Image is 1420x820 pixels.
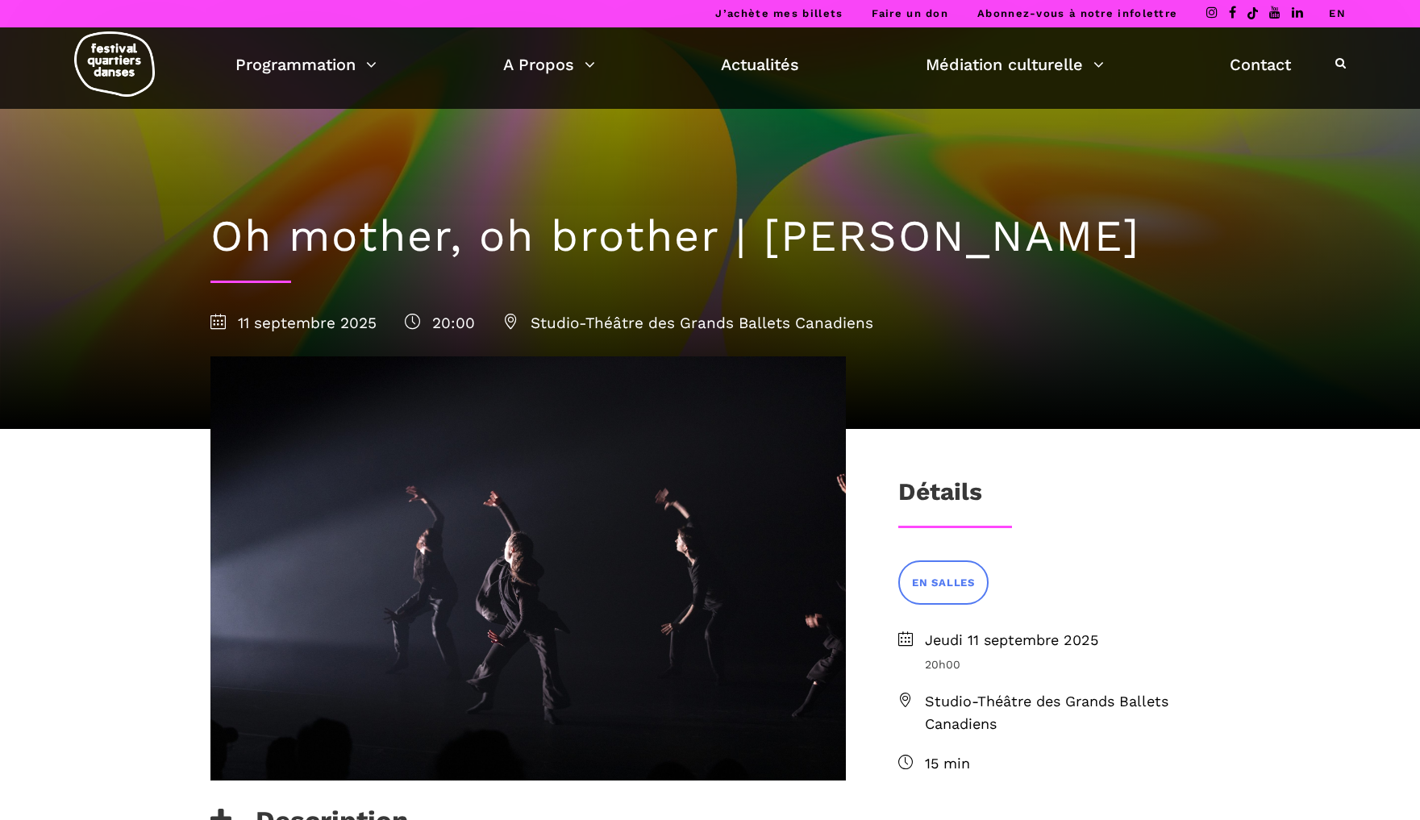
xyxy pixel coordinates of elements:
a: Faire un don [872,7,948,19]
span: 20:00 [405,314,475,332]
a: Contact [1230,51,1291,78]
span: Studio-Théâtre des Grands Ballets Canadiens [925,690,1210,737]
a: Abonnez-vous à notre infolettre [977,7,1177,19]
span: Jeudi 11 septembre 2025 [925,629,1210,652]
span: EN SALLES [912,575,975,592]
a: J’achète mes billets [715,7,843,19]
img: logo-fqd-med [74,31,155,97]
a: Actualités [721,51,799,78]
a: A Propos [503,51,595,78]
span: 20h00 [925,656,1210,673]
h1: Oh mother, oh brother | [PERSON_NAME] [210,210,1210,263]
h3: Détails [898,477,982,518]
span: 11 septembre 2025 [210,314,377,332]
a: Programmation [235,51,377,78]
a: EN SALLES [898,560,989,605]
span: Studio-Théâtre des Grands Ballets Canadiens [503,314,873,332]
a: Médiation culturelle [926,51,1104,78]
span: 15 min [925,752,1210,776]
a: EN [1329,7,1346,19]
